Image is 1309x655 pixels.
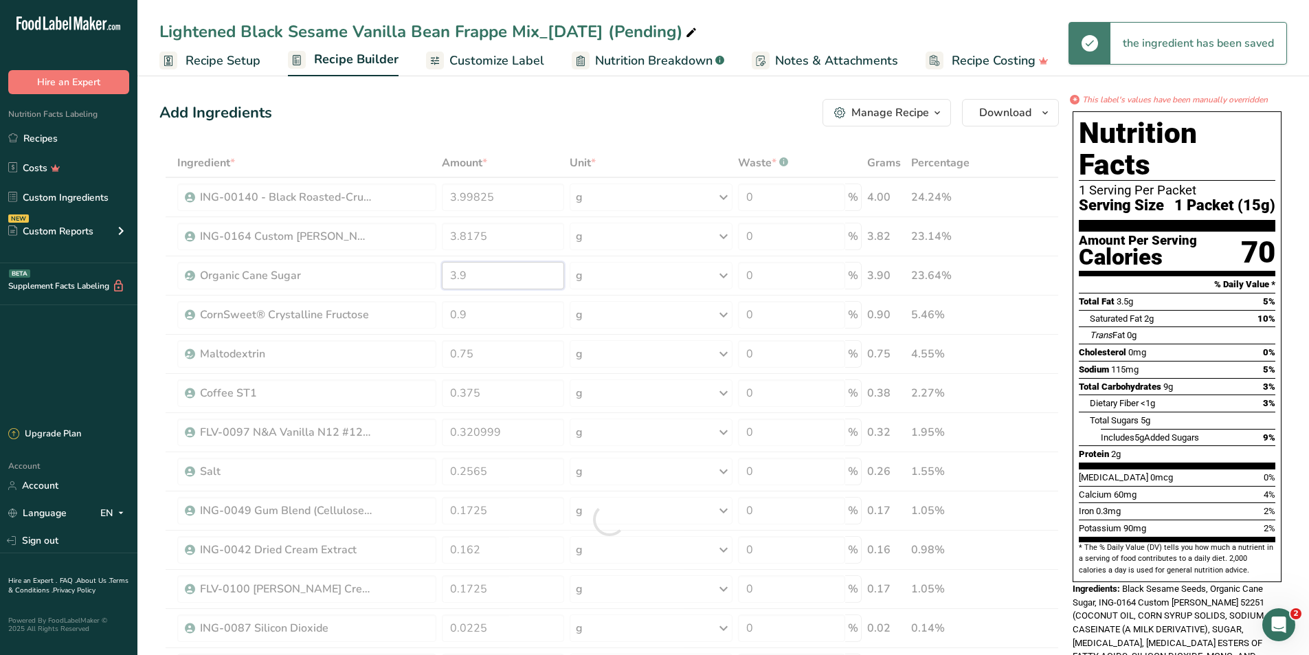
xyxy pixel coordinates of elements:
span: Recipe Builder [314,50,399,69]
div: Powered By FoodLabelMaker © 2025 All Rights Reserved [8,617,129,633]
span: 0mg [1128,347,1146,357]
span: 2% [1264,506,1275,516]
span: 0% [1263,347,1275,357]
button: Hire an Expert [8,70,129,94]
span: Dietary Fiber [1090,398,1139,408]
span: Sodium [1079,364,1109,375]
span: 5g [1134,432,1144,443]
span: Total Sugars [1090,415,1139,425]
span: Total Fat [1079,296,1115,307]
div: Add Ingredients [159,102,272,124]
span: Iron [1079,506,1094,516]
span: 0g [1127,330,1137,340]
span: 9% [1263,432,1275,443]
div: Manage Recipe [851,104,929,121]
span: 2% [1264,523,1275,533]
button: Download [962,99,1059,126]
span: Potassium [1079,523,1121,533]
a: Language [8,501,67,525]
span: Ingredients: [1073,584,1120,594]
div: EN [100,505,129,522]
div: BETA [9,269,30,278]
span: 115mg [1111,364,1139,375]
span: [MEDICAL_DATA] [1079,472,1148,482]
span: Nutrition Breakdown [595,52,713,70]
span: Notes & Attachments [775,52,898,70]
div: Custom Reports [8,224,93,238]
a: Nutrition Breakdown [572,45,724,76]
a: Privacy Policy [53,586,96,595]
a: Terms & Conditions . [8,576,128,595]
a: Recipe Costing [926,45,1049,76]
span: Cholesterol [1079,347,1126,357]
span: 2 [1290,608,1301,619]
div: Lightened Black Sesame Vanilla Bean Frappe Mix_[DATE] (Pending) [159,19,700,44]
div: Calories [1079,247,1197,267]
div: 70 [1241,234,1275,271]
span: 5g [1141,415,1150,425]
span: 60mg [1114,489,1137,500]
a: Customize Label [426,45,544,76]
section: % Daily Value * [1079,276,1275,293]
span: Download [979,104,1031,121]
span: Saturated Fat [1090,313,1142,324]
span: 0.3mg [1096,506,1121,516]
span: Includes Added Sugars [1101,432,1199,443]
div: the ingredient has been saved [1110,23,1286,64]
a: FAQ . [60,576,76,586]
i: Trans [1090,330,1112,340]
span: 3% [1263,398,1275,408]
span: Recipe Costing [952,52,1036,70]
div: Upgrade Plan [8,428,81,441]
iframe: Intercom live chat [1262,608,1295,641]
a: Recipe Builder [288,44,399,77]
span: 2g [1111,449,1121,459]
i: This label's values have been manually overridden [1082,93,1268,106]
span: 10% [1257,313,1275,324]
div: 1 Serving Per Packet [1079,184,1275,197]
span: 1 Packet (15g) [1174,197,1275,214]
a: Hire an Expert . [8,576,57,586]
div: NEW [8,214,29,223]
span: 5% [1263,296,1275,307]
span: 9g [1163,381,1173,392]
span: 0mcg [1150,472,1173,482]
span: Total Carbohydrates [1079,381,1161,392]
span: 4% [1264,489,1275,500]
span: 3.5g [1117,296,1133,307]
span: Serving Size [1079,197,1164,214]
button: Manage Recipe [823,99,951,126]
span: Customize Label [449,52,544,70]
span: Calcium [1079,489,1112,500]
span: Fat [1090,330,1125,340]
div: Amount Per Serving [1079,234,1197,247]
span: Recipe Setup [186,52,260,70]
h1: Nutrition Facts [1079,118,1275,181]
section: * The % Daily Value (DV) tells you how much a nutrient in a serving of food contributes to a dail... [1079,542,1275,576]
span: 90mg [1123,523,1146,533]
span: 0% [1264,472,1275,482]
span: 2g [1144,313,1154,324]
span: Protein [1079,449,1109,459]
span: <1g [1141,398,1155,408]
a: Recipe Setup [159,45,260,76]
span: 5% [1263,364,1275,375]
a: About Us . [76,576,109,586]
span: 3% [1263,381,1275,392]
a: Notes & Attachments [752,45,898,76]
